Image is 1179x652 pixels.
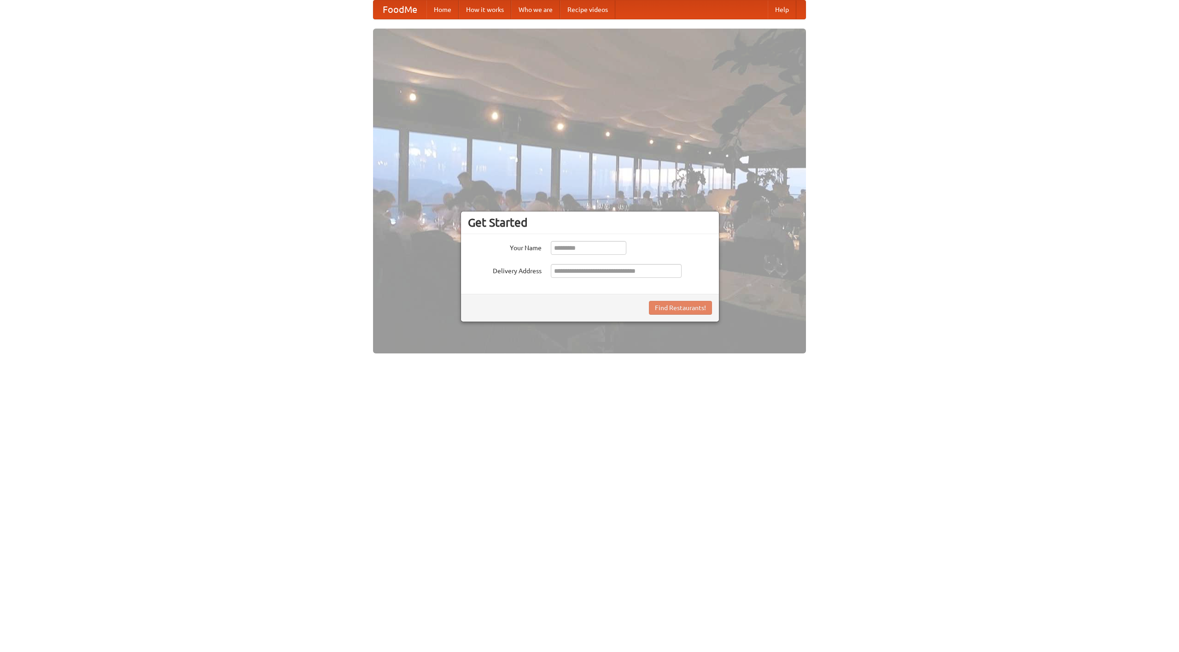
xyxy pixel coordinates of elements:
label: Delivery Address [468,264,542,276]
a: Help [768,0,796,19]
button: Find Restaurants! [649,301,712,315]
a: FoodMe [374,0,426,19]
a: Home [426,0,459,19]
a: How it works [459,0,511,19]
label: Your Name [468,241,542,253]
h3: Get Started [468,216,712,229]
a: Who we are [511,0,560,19]
a: Recipe videos [560,0,615,19]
